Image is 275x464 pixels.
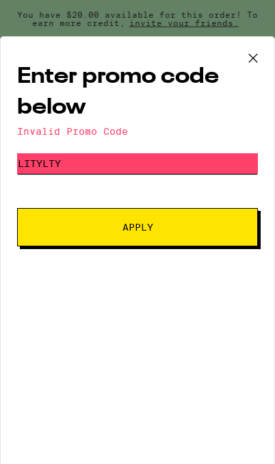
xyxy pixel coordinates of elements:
[17,126,258,137] div: Invalid Promo Code
[17,153,258,174] input: Promo code
[122,222,153,232] span: Apply
[10,10,113,23] span: Hi. Need any help?
[17,62,258,123] h2: Enter promo code below
[17,208,258,246] button: Apply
